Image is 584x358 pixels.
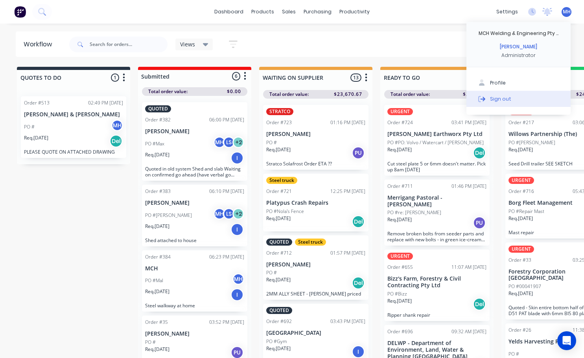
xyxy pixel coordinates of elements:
[145,212,192,219] p: PO #[PERSON_NAME]
[266,307,292,314] div: QUOTED
[387,216,412,223] p: Req. [DATE]
[266,161,365,167] p: Stratco Solafrost Order ETA ??
[387,231,486,242] p: Remove broken bolts from seeder parts and replace with new bolts - in green ice-cream container o...
[387,195,486,208] p: Merrigang Pastoral - [PERSON_NAME]
[266,338,287,345] p: PO #Gym
[145,303,244,308] p: Steel walkway at home
[24,134,48,141] p: Req. [DATE]
[508,119,534,126] div: Order #217
[145,128,244,135] p: [PERSON_NAME]
[145,319,168,326] div: Order #35
[145,237,244,243] p: Shed attached to house
[473,298,486,310] div: Del
[463,91,483,98] span: $261.44
[227,88,241,95] span: $0.00
[24,40,56,49] div: Workflow
[451,119,486,126] div: 03:41 PM [DATE]
[352,277,365,289] div: Del
[209,188,244,195] div: 06:10 PM [DATE]
[352,345,365,358] div: I
[266,291,365,297] p: 2MM ALLY SHEET - [PERSON_NAME] priced
[180,40,195,48] span: Views
[266,345,291,352] p: Req. [DATE]
[88,99,123,106] div: 02:49 PM [DATE]
[145,346,169,353] p: Req. [DATE]
[508,283,541,290] p: PO #00041907
[391,91,430,98] span: Total order value:
[563,8,571,15] span: MH
[232,136,244,148] div: + 2
[14,6,26,18] img: Factory
[384,180,490,246] div: Order #71101:46 PM [DATE]Merrigang Pastoral - [PERSON_NAME]PO #re: [PERSON_NAME]Req.[DATE]PURemov...
[223,208,235,220] div: LS
[492,6,522,18] div: settings
[145,330,244,337] p: [PERSON_NAME]
[145,105,171,112] div: QUOTED
[330,250,365,257] div: 01:57 PM [DATE]
[466,91,571,106] button: Sign out
[142,250,247,312] div: Order #38406:23 PM [DATE]MCHPO #MalMHReq.[DATE]ISteel walkway at home
[384,105,490,176] div: URGENTOrder #72403:41 PM [DATE][PERSON_NAME] Earthworx Pty LtdPO #PO: Volvo / Watercart / [PERSON...
[387,183,413,190] div: Order #711
[263,174,368,231] div: Steel truckOrder #72112:25 PM [DATE]Platypus Crash RepairsPO #Nola's FenceReq.[DATE]Del
[24,111,123,118] p: [PERSON_NAME] & [PERSON_NAME]
[335,6,374,18] div: productivity
[145,140,164,147] p: PO #Max
[24,149,123,155] p: PLEASE QUOTE ON ATTACHED DRAWING
[214,208,225,220] div: MH
[500,43,537,50] div: [PERSON_NAME]
[145,265,244,272] p: MCH
[508,208,544,215] p: PO #Repair Mast
[266,146,291,153] p: Req. [DATE]
[145,277,163,284] p: PO #Mal
[210,6,247,18] a: dashboard
[145,151,169,158] p: Req. [DATE]
[145,339,156,346] p: PO #
[451,264,486,271] div: 11:07 AM [DATE]
[451,328,486,335] div: 09:32 AM [DATE]
[223,136,235,148] div: LS
[145,253,171,261] div: Order #384
[384,250,490,321] div: URGENTOrder #65511:07 AM [DATE]Bizz's Farm, Forestry & Civil Contracting Pty LtdPO #BizzReq.[DATE...
[387,328,413,335] div: Order #696
[266,250,292,257] div: Order #712
[387,264,413,271] div: Order #655
[209,116,244,123] div: 06:00 PM [DATE]
[247,6,278,18] div: products
[451,183,486,190] div: 01:46 PM [DATE]
[145,200,244,206] p: [PERSON_NAME]
[266,177,297,184] div: Steel truck
[490,79,506,86] div: Profile
[263,235,368,300] div: QUOTEDSteel truckOrder #71201:57 PM [DATE][PERSON_NAME]PO #Req.[DATE]Del2MM ALLY SHEET - [PERSON_...
[145,223,169,230] p: Req. [DATE]
[508,351,519,358] p: PO #
[24,99,50,106] div: Order #513
[266,119,292,126] div: Order #723
[352,147,365,159] div: PU
[266,269,277,276] p: PO #
[21,96,126,158] div: Order #51302:49 PM [DATE][PERSON_NAME] & [PERSON_NAME]PO #MHReq.[DATE]DelPLEASE QUOTE ON ATTACHED...
[232,208,244,220] div: + 2
[209,253,244,261] div: 06:23 PM [DATE]
[508,257,531,264] div: Order #33
[214,136,225,148] div: MH
[266,318,292,325] div: Order #692
[300,6,335,18] div: purchasing
[266,276,291,283] p: Req. [DATE]
[145,116,171,123] div: Order #382
[148,88,188,95] span: Total order value:
[387,297,412,305] p: Req. [DATE]
[145,288,169,295] p: Req. [DATE]
[266,215,291,222] p: Req. [DATE]
[479,30,558,37] div: MCH Welding & Engineering Pty ...
[145,166,244,178] p: Quoted in old system Shed and slab Waiting on confirmed go ahead (have verbal go ahead from [PERS...
[266,261,365,268] p: [PERSON_NAME]
[142,185,247,246] div: Order #38306:10 PM [DATE][PERSON_NAME]PO #[PERSON_NAME]MHLS+2Req.[DATE]IShed attached to house
[387,275,486,289] p: Bizz's Farm, Forestry & Civil Contracting Pty Ltd
[490,95,511,102] div: Sign out
[231,152,243,164] div: I
[387,209,441,216] p: PO #re: [PERSON_NAME]
[508,215,533,222] p: Req. [DATE]
[501,52,536,59] div: Administrator
[352,215,365,228] div: Del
